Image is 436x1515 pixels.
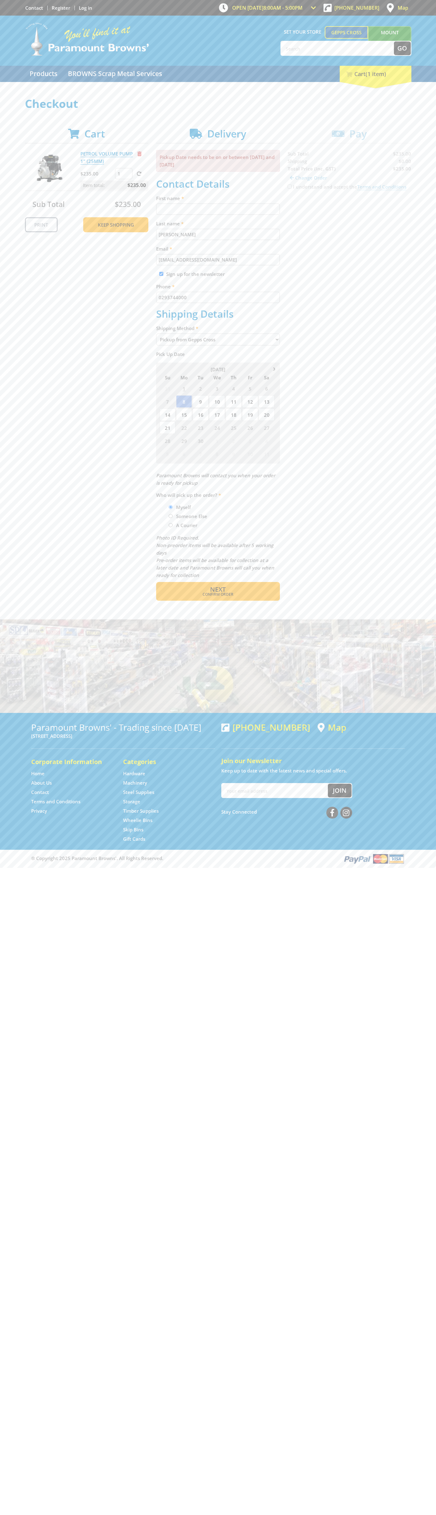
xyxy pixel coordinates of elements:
a: Go to the Products page [25,66,62,82]
span: 21 [160,421,175,434]
a: Go to the Contact page [31,789,49,796]
span: 18 [226,408,242,421]
span: Next [210,585,226,594]
input: Search [281,41,394,55]
span: 3 [242,435,258,447]
div: Stay Connected [221,804,352,819]
span: 14 [160,408,175,421]
a: Gepps Cross [325,26,368,39]
span: 10 [242,448,258,460]
span: $235.00 [127,180,146,190]
label: A Courier [174,520,199,531]
span: 8 [176,395,192,408]
span: 22 [176,421,192,434]
label: Last name [156,220,280,227]
label: Someone Else [174,511,209,522]
p: $235.00 [80,170,114,177]
span: $235.00 [115,199,141,209]
h5: Corporate Information [31,757,111,766]
p: Item total: [80,180,148,190]
label: Myself [174,502,193,512]
span: 31 [160,382,175,395]
span: 6 [176,448,192,460]
a: Go to the Home page [31,770,45,777]
input: Please select who will pick up the order. [169,523,173,527]
label: First name [156,195,280,202]
span: 1 [176,382,192,395]
button: Go [394,41,411,55]
span: 9 [193,395,208,408]
h1: Checkout [25,98,411,110]
span: OPEN [DATE] [232,4,303,11]
select: Please select a shipping method. [156,334,280,345]
em: Paramount Browns will contact you when your order is ready for pickup [156,472,275,486]
p: Keep up to date with the latest news and special offers. [221,767,405,774]
span: Su [160,373,175,382]
span: 30 [193,435,208,447]
span: Cart [84,127,105,140]
button: Join [328,784,352,797]
span: Confirm order [170,593,266,596]
span: 2 [226,435,242,447]
a: View a map of Gepps Cross location [318,722,346,733]
a: Go to the Gift Cards page [123,836,145,842]
a: Go to the registration page [52,5,70,11]
span: Sa [259,373,275,382]
a: Print [25,217,58,232]
span: 9 [226,448,242,460]
label: Who will pick up the order? [156,491,280,499]
span: 29 [176,435,192,447]
a: Go to the Machinery page [123,780,147,786]
a: Go to the Steel Supplies page [123,789,154,796]
span: 20 [259,408,275,421]
input: Please enter your telephone number. [156,292,280,303]
span: 8:00am - 5:00pm [263,4,303,11]
input: Please enter your first name. [156,204,280,215]
div: [PHONE_NUMBER] [221,722,310,732]
span: [DATE] [211,366,225,373]
h2: Contact Details [156,178,280,190]
input: Please select who will pick up the order. [169,505,173,509]
span: 8 [209,448,225,460]
span: 12 [242,395,258,408]
span: 2 [193,382,208,395]
div: ® Copyright 2025 Paramount Browns'. All Rights Reserved. [25,853,411,864]
a: Keep Shopping [83,217,148,232]
label: Shipping Method [156,325,280,332]
input: Please select who will pick up the order. [169,514,173,518]
span: 15 [176,408,192,421]
a: Go to the Privacy page [31,808,47,814]
span: 10 [209,395,225,408]
span: 4 [259,435,275,447]
span: 11 [259,448,275,460]
span: 3 [209,382,225,395]
button: Next Confirm order [156,582,280,601]
a: PETROL VOLUME PUMP 1" (25MM) [80,151,133,165]
span: Fr [242,373,258,382]
a: Remove from cart [137,151,141,157]
span: 24 [209,421,225,434]
a: Go to the Hardware page [123,770,145,777]
p: [STREET_ADDRESS] [31,732,215,740]
input: Please enter your last name. [156,229,280,240]
div: Cart [340,66,411,82]
a: Go to the Storage page [123,798,140,805]
span: 26 [242,421,258,434]
p: Pickup Date needs to be on or between [DATE] and [DATE] [156,150,280,172]
input: Please enter your email address. [156,254,280,265]
span: We [209,373,225,382]
span: 1 [209,435,225,447]
input: Your email address [222,784,328,797]
label: Sign up for the newsletter [166,271,225,277]
span: 7 [160,395,175,408]
span: 25 [226,421,242,434]
a: Go to the Timber Supplies page [123,808,159,814]
a: Go to the Contact page [25,5,43,11]
span: 16 [193,408,208,421]
span: 5 [242,382,258,395]
span: Tu [193,373,208,382]
span: Delivery [207,127,246,140]
label: Email [156,245,280,252]
h2: Shipping Details [156,308,280,320]
span: 17 [209,408,225,421]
